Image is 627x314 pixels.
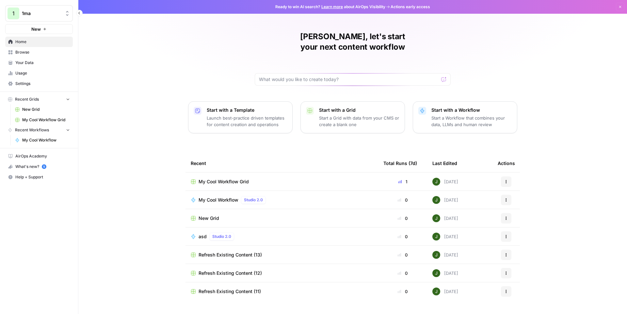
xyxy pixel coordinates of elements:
a: Learn more [321,4,343,9]
a: My Cool WorkflowStudio 2.0 [191,196,373,204]
img: 5v0yozua856dyxnw4lpcp45mgmzh [432,288,440,295]
div: 0 [383,215,422,222]
button: Start with a TemplateLaunch best-practice driven templates for content creation and operations [188,101,293,133]
a: My Cool Workflow Grid [12,115,73,125]
a: Settings [5,78,73,89]
span: Help + Support [15,174,70,180]
span: Home [15,39,70,45]
button: New [5,24,73,34]
a: asdStudio 2.0 [191,233,373,240]
p: Launch best-practice driven templates for content creation and operations [207,115,287,128]
span: Studio 2.0 [212,234,231,240]
div: Actions [498,154,515,172]
span: Refresh Existing Content (12) [199,270,262,276]
span: My Cool Workflow Grid [199,178,249,185]
span: My Cool Workflow [22,137,70,143]
a: Refresh Existing Content (12) [191,270,373,276]
a: AirOps Academy [5,151,73,161]
a: Browse [5,47,73,58]
button: Start with a WorkflowStart a Workflow that combines your data, LLMs and human review [413,101,517,133]
p: Start with a Grid [319,107,399,113]
span: New Grid [22,107,70,112]
a: Refresh Existing Content (11) [191,288,373,295]
span: Refresh Existing Content (11) [199,288,261,295]
a: My Cool Workflow Grid [191,178,373,185]
a: Refresh Existing Content (13) [191,252,373,258]
h1: [PERSON_NAME], let's start your next content workflow [255,31,451,52]
span: My Cool Workflow [199,197,238,203]
div: 1 [383,178,422,185]
span: New Grid [199,215,219,222]
button: Workspace: 1ma [5,5,73,22]
div: 0 [383,197,422,203]
span: Recent Workflows [15,127,49,133]
div: Total Runs (7d) [383,154,417,172]
a: Your Data [5,58,73,68]
span: Settings [15,81,70,87]
img: 5v0yozua856dyxnw4lpcp45mgmzh [432,196,440,204]
img: 5v0yozua856dyxnw4lpcp45mgmzh [432,251,440,259]
div: 0 [383,233,422,240]
img: 5v0yozua856dyxnw4lpcp45mgmzh [432,178,440,186]
span: AirOps Academy [15,153,70,159]
img: 5v0yozua856dyxnw4lpcp45mgmzh [432,233,440,240]
div: [DATE] [432,269,458,277]
span: Browse [15,49,70,55]
input: What would you like to create today? [259,76,439,83]
div: Recent [191,154,373,172]
div: [DATE] [432,178,458,186]
span: Studio 2.0 [244,197,263,203]
img: 5v0yozua856dyxnw4lpcp45mgmzh [432,269,440,277]
text: 5 [43,165,45,168]
span: My Cool Workflow Grid [22,117,70,123]
span: asd [199,233,207,240]
a: My Cool Workflow [12,135,73,145]
span: Your Data [15,60,70,66]
div: [DATE] [432,288,458,295]
span: Refresh Existing Content (13) [199,252,262,258]
div: [DATE] [432,251,458,259]
span: 1ma [22,10,61,17]
span: Usage [15,70,70,76]
div: 0 [383,252,422,258]
span: Ready to win AI search? about AirOps Visibility [275,4,385,10]
div: [DATE] [432,196,458,204]
a: New Grid [191,215,373,222]
div: Last Edited [432,154,457,172]
a: Home [5,37,73,47]
button: What's new? 5 [5,161,73,172]
div: [DATE] [432,233,458,240]
span: Recent Grids [15,96,39,102]
p: Start a Grid with data from your CMS or create a blank one [319,115,399,128]
span: 1 [12,9,15,17]
img: 5v0yozua856dyxnw4lpcp45mgmzh [432,214,440,222]
button: Help + Support [5,172,73,182]
button: Start with a GridStart a Grid with data from your CMS or create a blank one [300,101,405,133]
p: Start with a Workflow [431,107,512,113]
span: Actions early access [391,4,430,10]
button: Recent Workflows [5,125,73,135]
p: Start with a Template [207,107,287,113]
a: 5 [42,164,46,169]
span: New [31,26,41,32]
p: Start a Workflow that combines your data, LLMs and human review [431,115,512,128]
button: Recent Grids [5,94,73,104]
a: New Grid [12,104,73,115]
div: 0 [383,288,422,295]
div: [DATE] [432,214,458,222]
div: 0 [383,270,422,276]
div: What's new? [6,162,72,172]
a: Usage [5,68,73,78]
